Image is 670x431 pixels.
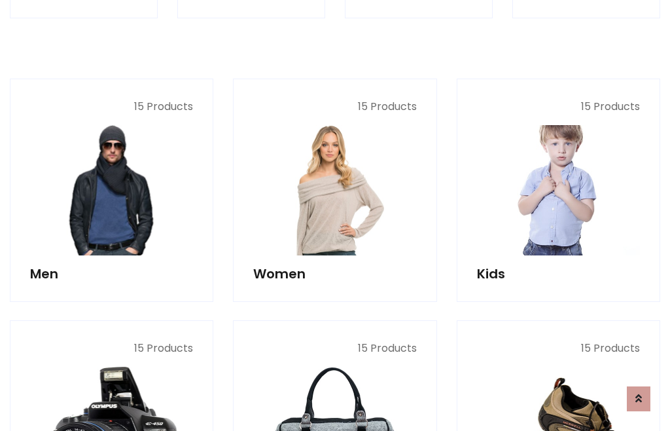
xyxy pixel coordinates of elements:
[253,99,416,115] p: 15 Products
[30,99,193,115] p: 15 Products
[30,266,193,282] h5: Men
[477,99,640,115] p: 15 Products
[253,341,416,356] p: 15 Products
[477,341,640,356] p: 15 Products
[30,341,193,356] p: 15 Products
[477,266,640,282] h5: Kids
[253,266,416,282] h5: Women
